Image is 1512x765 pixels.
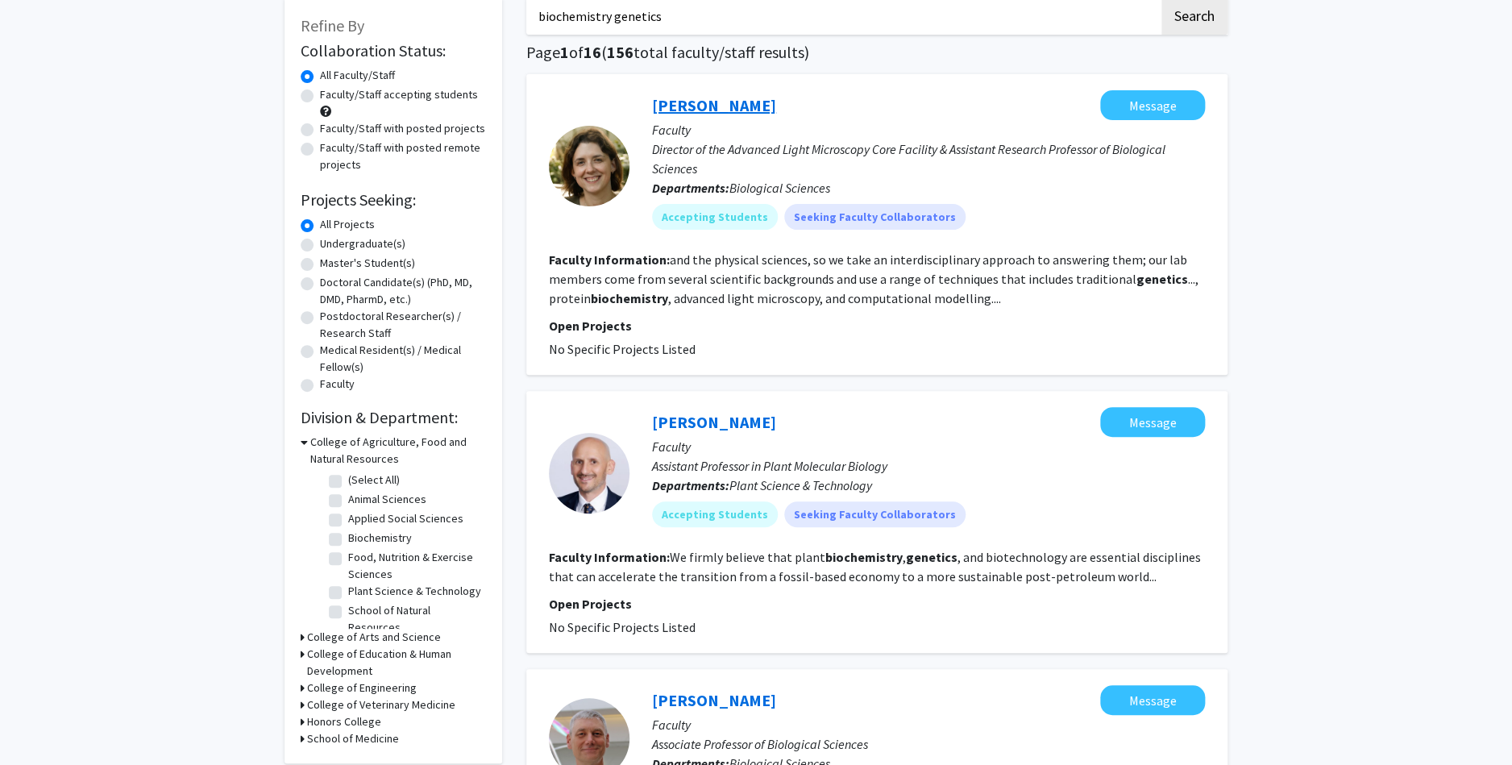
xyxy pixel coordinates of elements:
label: All Projects [320,216,375,233]
label: Applied Social Sciences [348,510,463,527]
p: Director of the Advanced Light Microscopy Core Facility & Assistant Research Professor of Biologi... [652,139,1205,178]
span: No Specific Projects Listed [549,341,696,357]
label: Faculty/Staff with posted remote projects [320,139,486,173]
b: Faculty Information: [549,252,670,268]
h1: Page of ( total faculty/staff results) [526,43,1227,62]
label: Postdoctoral Researcher(s) / Research Staff [320,308,486,342]
span: Biological Sciences [729,180,830,196]
p: Assistant Professor in Plant Molecular Biology [652,456,1205,476]
span: Plant Science & Technology [729,477,872,493]
label: Food, Nutrition & Exercise Sciences [348,549,482,583]
button: Message Jaime Barros-Rios [1100,407,1205,437]
label: Faculty/Staff accepting students [320,86,478,103]
iframe: Chat [12,692,69,753]
h3: Honors College [307,713,381,730]
span: 1 [560,42,569,62]
h3: College of Agriculture, Food and Natural Resources [310,434,486,468]
h3: College of Education & Human Development [307,646,486,680]
label: Faculty/Staff with posted projects [320,120,485,137]
mat-chip: Seeking Faculty Collaborators [784,501,966,527]
label: Master's Student(s) [320,255,415,272]
button: Message Tara Finegan [1100,90,1205,120]
button: Message Dan Bergstralh [1100,685,1205,715]
label: Plant Science & Technology [348,583,481,600]
label: (Select All) [348,472,400,489]
h2: Collaboration Status: [301,41,486,60]
p: Open Projects [549,594,1205,613]
b: biochemistry [825,549,903,565]
label: Doctoral Candidate(s) (PhD, MD, DMD, PharmD, etc.) [320,274,486,308]
span: 156 [607,42,633,62]
p: Faculty [652,120,1205,139]
label: Medical Resident(s) / Medical Fellow(s) [320,342,486,376]
span: 16 [584,42,601,62]
h2: Projects Seeking: [301,190,486,210]
b: Faculty Information: [549,549,670,565]
b: Departments: [652,180,729,196]
label: All Faculty/Staff [320,67,395,84]
a: [PERSON_NAME] [652,412,776,432]
h3: School of Medicine [307,730,399,747]
mat-chip: Seeking Faculty Collaborators [784,204,966,230]
span: No Specific Projects Listed [549,619,696,635]
fg-read-more: and the physical sciences, so we take an interdisciplinary approach to answering them; our lab me... [549,252,1198,306]
mat-chip: Accepting Students [652,501,778,527]
a: [PERSON_NAME] [652,95,776,115]
a: [PERSON_NAME] [652,690,776,710]
b: genetics [906,549,957,565]
label: School of Natural Resources [348,602,482,636]
p: Faculty [652,715,1205,734]
h3: College of Engineering [307,680,417,696]
label: Biochemistry [348,530,412,547]
span: Refine By [301,15,364,35]
label: Undergraduate(s) [320,235,405,252]
h2: Division & Department: [301,408,486,427]
p: Faculty [652,437,1205,456]
mat-chip: Accepting Students [652,204,778,230]
p: Open Projects [549,316,1205,335]
h3: College of Arts and Science [307,629,441,646]
label: Animal Sciences [348,491,426,508]
p: Associate Professor of Biological Sciences [652,734,1205,754]
b: genetics [1136,271,1188,287]
h3: College of Veterinary Medicine [307,696,455,713]
fg-read-more: We firmly believe that plant , , and biotechnology are essential disciplines that can accelerate ... [549,549,1201,584]
b: biochemistry [591,290,668,306]
b: Departments: [652,477,729,493]
label: Faculty [320,376,355,393]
